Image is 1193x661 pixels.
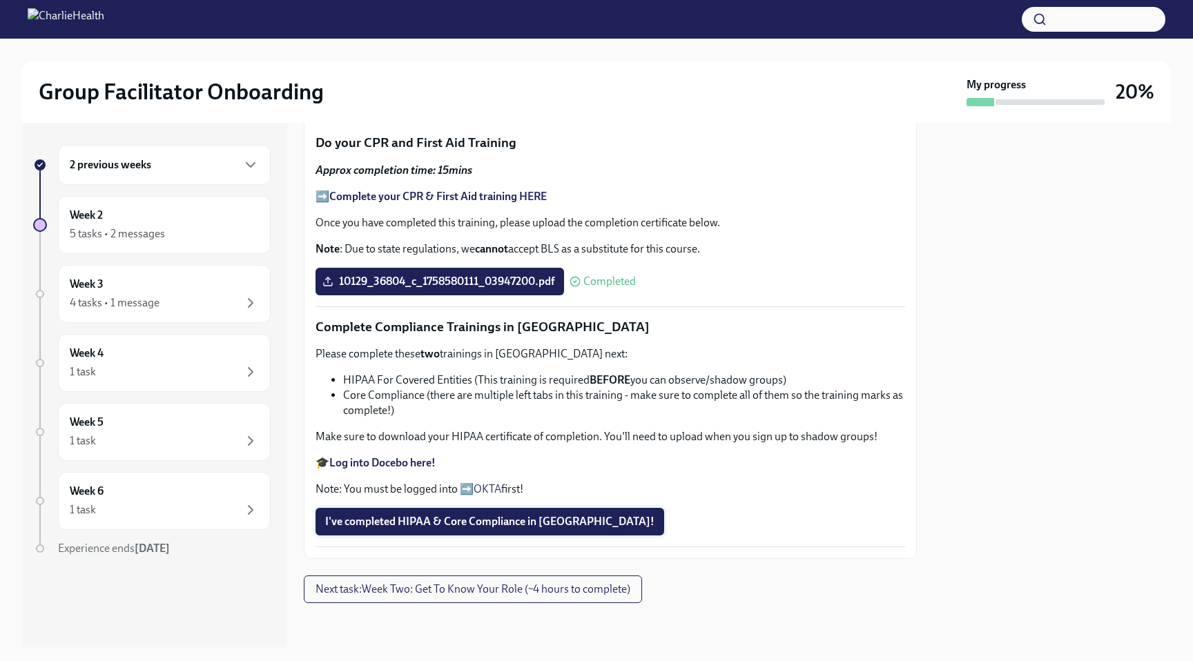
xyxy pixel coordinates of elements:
[33,196,271,254] a: Week 25 tasks • 2 messages
[39,78,324,106] h2: Group Facilitator Onboarding
[70,502,96,517] div: 1 task
[316,134,905,152] p: Do your CPR and First Aid Training
[316,241,905,257] p: : Due to state regulations, we accept BLS as a substitute for this course.
[70,208,103,223] h6: Week 2
[316,429,905,444] p: Make sure to download your HIPAA certificate of completion. You'll need to upload when you sign u...
[325,515,654,529] span: I've completed HIPAA & Core Compliance in [GEOGRAPHIC_DATA]!
[316,242,340,255] strong: Note
[475,242,508,255] strong: cannot
[33,265,271,323] a: Week 34 tasks • 1 message
[325,275,554,288] span: 10129_36804_c_1758580111_03947200.pdf
[316,189,905,204] p: ➡️
[135,542,170,555] strong: [DATE]
[329,190,547,203] a: Complete your CPR & First Aid training HERE
[70,484,104,499] h6: Week 6
[28,8,104,30] img: CharlieHealth
[583,276,636,287] span: Completed
[316,346,905,362] p: Please complete these trainings in [GEOGRAPHIC_DATA] next:
[967,77,1026,92] strong: My progress
[316,482,905,497] p: Note: You must be logged into ➡️ first!
[316,455,905,471] p: 🎓
[316,318,905,336] p: Complete Compliance Trainings in [GEOGRAPHIC_DATA]
[343,388,905,418] li: Core Compliance (there are multiple left tabs in this training - make sure to complete all of the...
[33,472,271,530] a: Week 61 task
[316,268,564,295] label: 10129_36804_c_1758580111_03947200.pdf
[316,164,472,177] strong: Approx completion time: 15mins
[70,346,104,361] h6: Week 4
[316,215,905,230] p: Once you have completed this training, please upload the completion certificate below.
[70,157,151,172] h6: 2 previous weeks
[329,456,436,469] a: Log into Docebo here!
[70,277,104,292] h6: Week 3
[70,295,159,310] div: 4 tasks • 1 message
[70,415,104,430] h6: Week 5
[70,364,96,379] div: 1 task
[33,334,271,392] a: Week 41 task
[316,582,630,596] span: Next task : Week Two: Get To Know Your Role (~4 hours to complete)
[420,347,440,360] strong: two
[590,373,630,386] strong: BEFORE
[70,226,165,241] div: 5 tasks • 2 messages
[58,542,170,555] span: Experience ends
[58,145,271,185] div: 2 previous weeks
[70,433,96,448] div: 1 task
[1116,79,1154,104] h3: 20%
[304,575,642,603] button: Next task:Week Two: Get To Know Your Role (~4 hours to complete)
[33,403,271,461] a: Week 51 task
[343,373,905,388] li: HIPAA For Covered Entities (This training is required you can observe/shadow groups)
[474,482,501,495] a: OKTA
[316,508,664,535] button: I've completed HIPAA & Core Compliance in [GEOGRAPHIC_DATA]!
